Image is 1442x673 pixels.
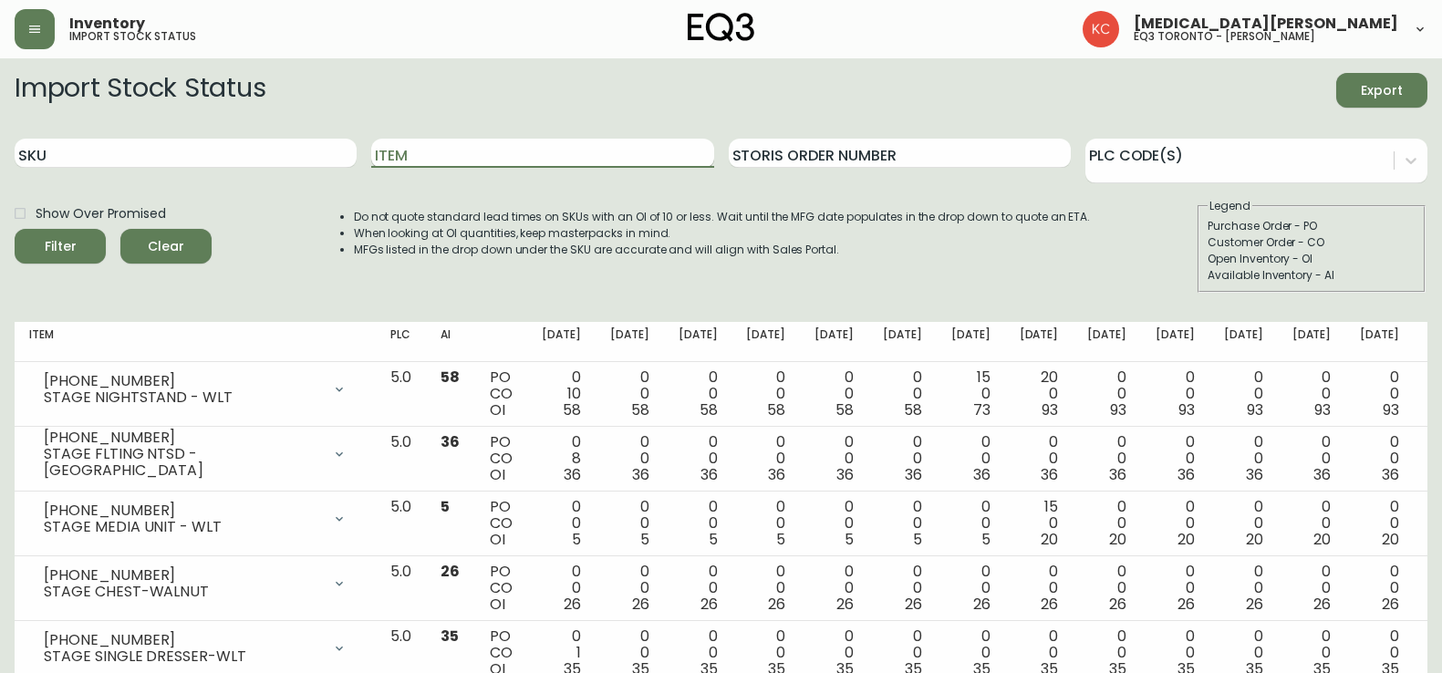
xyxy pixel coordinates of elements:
div: 0 0 [610,434,649,483]
div: 0 0 [610,369,649,419]
span: 58 [767,399,785,420]
span: 58 [904,399,922,420]
span: 36 [905,464,922,485]
div: [PHONE_NUMBER] [44,567,321,584]
div: 0 10 [542,369,581,419]
span: 26 [1177,594,1195,615]
span: 5 [913,529,922,550]
div: PO CO [490,369,513,419]
span: 93 [1178,399,1195,420]
span: OI [490,529,505,550]
span: 36 [1177,464,1195,485]
th: [DATE] [1005,322,1074,362]
div: 0 0 [1292,564,1332,613]
div: 0 0 [883,369,922,419]
div: 0 0 [814,499,854,548]
span: 26 [632,594,649,615]
div: 0 0 [1224,434,1263,483]
span: 93 [1110,399,1126,420]
span: 73 [973,399,991,420]
th: [DATE] [1209,322,1278,362]
span: 93 [1042,399,1058,420]
span: 36 [768,464,785,485]
div: 0 0 [1156,369,1195,419]
span: 36 [632,464,649,485]
span: Export [1351,79,1413,102]
div: [PHONE_NUMBER]STAGE SINGLE DRESSER-WLT [29,628,361,668]
div: [PHONE_NUMBER]STAGE FLTING NTSD - [GEOGRAPHIC_DATA] [29,434,361,474]
span: [MEDICAL_DATA][PERSON_NAME] [1134,16,1398,31]
div: 0 0 [1224,564,1263,613]
div: 15 0 [1020,499,1059,548]
td: 5.0 [376,427,426,492]
span: 93 [1314,399,1331,420]
th: [DATE] [1141,322,1209,362]
div: 0 0 [1292,369,1332,419]
div: PO CO [490,434,513,483]
th: [DATE] [937,322,1005,362]
span: 36 [973,464,991,485]
span: 20 [1041,529,1058,550]
span: 58 [835,399,854,420]
th: [DATE] [1345,322,1414,362]
div: 0 0 [1360,564,1399,613]
div: STAGE FLTING NTSD - [GEOGRAPHIC_DATA] [44,446,321,479]
div: 0 0 [814,434,854,483]
span: 36 [1109,464,1126,485]
span: OI [490,399,505,420]
th: [DATE] [1073,322,1141,362]
th: AI [426,322,475,362]
div: 0 0 [1087,369,1126,419]
span: 26 [564,594,581,615]
li: Do not quote standard lead times on SKUs with an OI of 10 or less. Wait until the MFG date popula... [354,209,1091,225]
span: 35 [441,626,459,647]
th: [DATE] [664,322,732,362]
span: 26 [441,561,460,582]
div: Purchase Order - PO [1208,218,1416,234]
span: Clear [135,235,197,258]
span: 58 [441,367,460,388]
span: 58 [700,399,718,420]
span: 58 [563,399,581,420]
span: 26 [905,594,922,615]
legend: Legend [1208,198,1252,214]
span: Show Over Promised [36,204,166,223]
div: 0 0 [951,564,991,613]
span: 36 [1382,464,1399,485]
h5: import stock status [69,31,196,42]
div: 0 0 [883,564,922,613]
span: 26 [700,594,718,615]
div: Open Inventory - OI [1208,251,1416,267]
div: 0 0 [1360,499,1399,548]
span: 20 [1313,529,1331,550]
div: 0 0 [610,564,649,613]
div: 0 0 [883,434,922,483]
div: STAGE SINGLE DRESSER-WLT [44,648,321,665]
div: 0 0 [1087,564,1126,613]
span: 20 [1109,529,1126,550]
div: STAGE CHEST-WALNUT [44,584,321,600]
div: [PHONE_NUMBER] [44,373,321,389]
span: 26 [1041,594,1058,615]
span: 5 [776,529,785,550]
td: 5.0 [376,556,426,621]
span: 36 [564,464,581,485]
span: 36 [441,431,460,452]
th: Item [15,322,376,362]
div: [PHONE_NUMBER] [44,430,321,446]
span: 20 [1177,529,1195,550]
span: 26 [1382,594,1399,615]
th: [DATE] [731,322,800,362]
div: 0 0 [951,434,991,483]
div: 0 0 [746,369,785,419]
span: 26 [1246,594,1263,615]
span: 93 [1247,399,1263,420]
div: 0 0 [746,434,785,483]
div: 0 0 [1224,369,1263,419]
div: 0 0 [883,499,922,548]
span: 36 [836,464,854,485]
div: [PHONE_NUMBER] [44,502,321,519]
div: [PHONE_NUMBER]STAGE CHEST-WALNUT [29,564,361,604]
button: Export [1336,73,1427,108]
div: 0 0 [679,499,718,548]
